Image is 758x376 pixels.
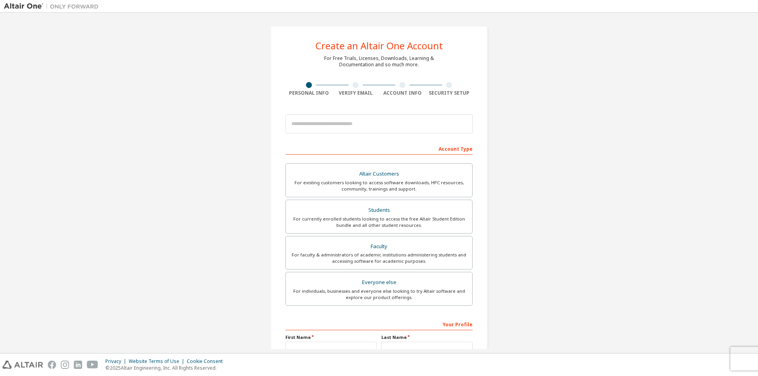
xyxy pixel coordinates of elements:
img: youtube.svg [87,361,98,369]
label: Last Name [381,334,473,340]
div: For existing customers looking to access software downloads, HPC resources, community, trainings ... [291,180,467,192]
div: Students [291,205,467,216]
div: Everyone else [291,277,467,288]
div: For currently enrolled students looking to access the free Altair Student Edition bundle and all ... [291,216,467,228]
div: Privacy [105,358,129,365]
img: Altair One [4,2,103,10]
img: linkedin.svg [74,361,82,369]
img: instagram.svg [61,361,69,369]
div: Faculty [291,241,467,252]
div: Website Terms of Use [129,358,187,365]
div: Account Info [379,90,426,96]
div: Security Setup [426,90,473,96]
div: Cookie Consent [187,358,227,365]
div: Your Profile [285,318,473,330]
div: Create an Altair One Account [315,41,443,51]
div: Account Type [285,142,473,155]
div: Altair Customers [291,168,467,180]
img: facebook.svg [48,361,56,369]
div: Personal Info [285,90,332,96]
div: For Free Trials, Licenses, Downloads, Learning & Documentation and so much more. [324,55,434,68]
img: altair_logo.svg [2,361,43,369]
label: First Name [285,334,377,340]
div: Verify Email [332,90,379,96]
div: For faculty & administrators of academic institutions administering students and accessing softwa... [291,252,467,264]
div: For individuals, businesses and everyone else looking to try Altair software and explore our prod... [291,288,467,301]
p: © 2025 Altair Engineering, Inc. All Rights Reserved. [105,365,227,371]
